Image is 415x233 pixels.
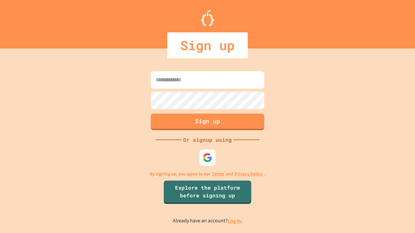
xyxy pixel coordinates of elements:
[151,114,264,130] button: Sign up
[235,171,263,177] a: Privacy Policy
[228,217,243,224] a: Log in.
[203,153,212,162] img: google-icon.svg
[212,171,224,177] a: Terms
[173,217,243,225] p: Already have an account?
[164,181,251,204] a: Explore the platform before signing up
[182,136,233,144] div: Or signup using
[167,32,248,58] div: Sign up
[201,10,214,26] img: Logo.svg
[150,171,266,177] p: By signing up, you agree to our and .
